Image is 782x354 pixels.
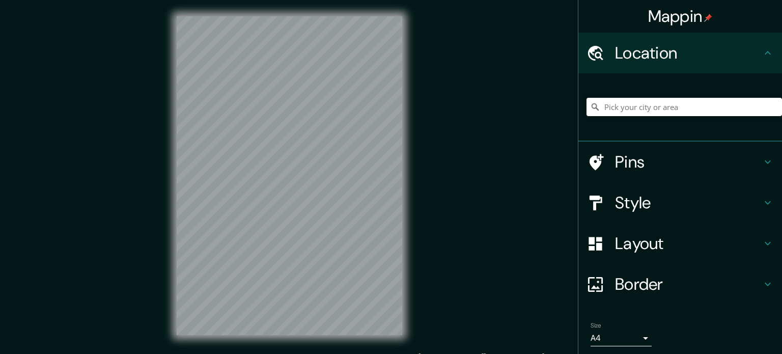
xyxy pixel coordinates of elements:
[586,98,782,116] input: Pick your city or area
[615,274,762,294] h4: Border
[578,33,782,73] div: Location
[704,14,712,22] img: pin-icon.png
[578,223,782,264] div: Layout
[615,193,762,213] h4: Style
[591,330,652,346] div: A4
[578,142,782,182] div: Pins
[615,233,762,254] h4: Layout
[578,182,782,223] div: Style
[615,43,762,63] h4: Location
[177,16,402,335] canvas: Map
[615,152,762,172] h4: Pins
[648,6,713,26] h4: Mappin
[578,264,782,305] div: Border
[591,321,601,330] label: Size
